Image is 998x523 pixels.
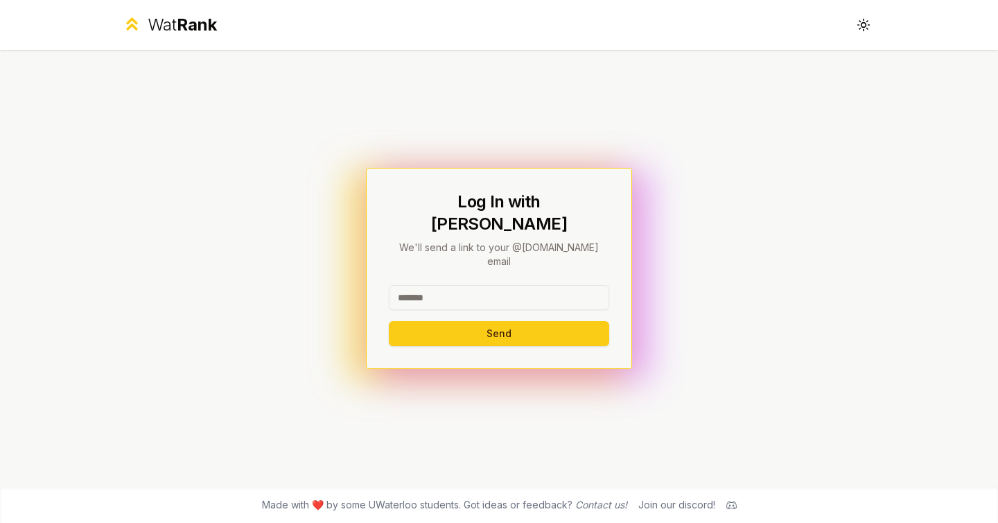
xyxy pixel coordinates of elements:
[638,498,715,512] div: Join our discord!
[262,498,627,512] span: Made with ❤️ by some UWaterloo students. Got ideas or feedback?
[148,14,217,36] div: Wat
[122,14,217,36] a: WatRank
[177,15,217,35] span: Rank
[389,241,609,268] p: We'll send a link to your @[DOMAIN_NAME] email
[389,191,609,235] h1: Log In with [PERSON_NAME]
[575,499,627,511] a: Contact us!
[389,321,609,346] button: Send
